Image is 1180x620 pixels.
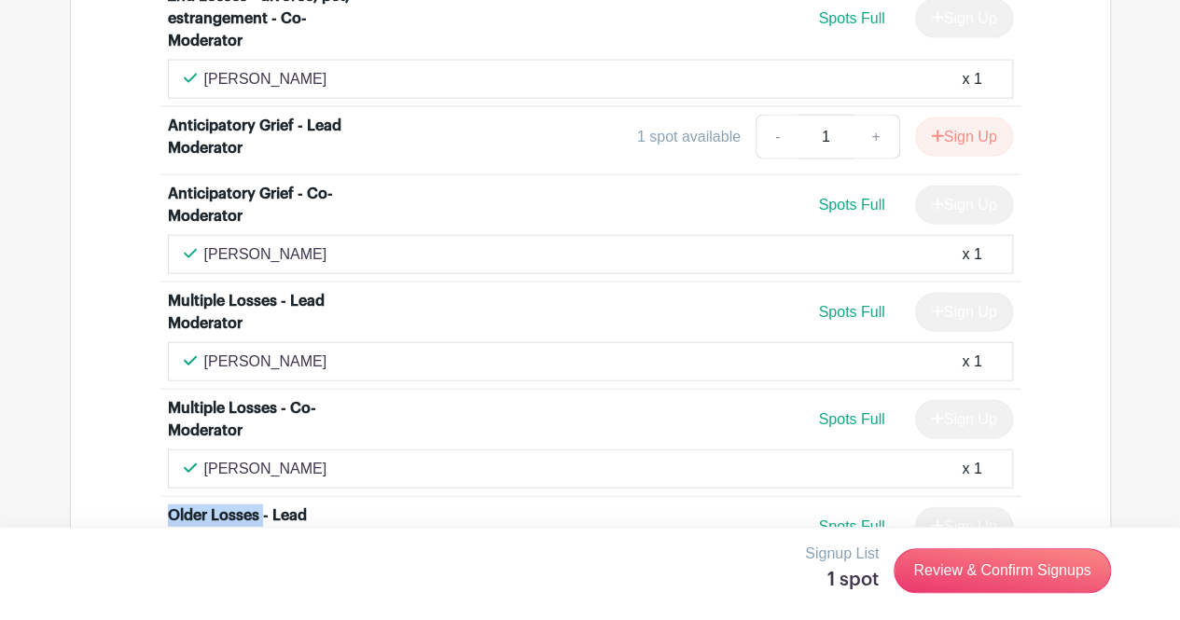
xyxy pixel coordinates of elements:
[168,115,357,159] div: Anticipatory Grief - Lead Moderator
[756,115,798,159] a: -
[168,397,357,442] div: Multiple Losses - Co-Moderator
[962,243,981,266] div: x 1
[204,351,327,373] p: [PERSON_NAME]
[168,290,357,335] div: Multiple Losses - Lead Moderator
[168,504,357,549] div: Older Losses - Lead Moderator
[637,126,741,148] div: 1 spot available
[805,569,879,591] h5: 1 spot
[962,68,981,90] div: x 1
[962,458,981,480] div: x 1
[204,243,327,266] p: [PERSON_NAME]
[204,68,327,90] p: [PERSON_NAME]
[915,117,1013,157] button: Sign Up
[962,351,981,373] div: x 1
[818,197,884,213] span: Spots Full
[204,458,327,480] p: [PERSON_NAME]
[818,10,884,26] span: Spots Full
[818,304,884,320] span: Spots Full
[805,543,879,565] p: Signup List
[894,548,1110,593] a: Review & Confirm Signups
[818,518,884,534] span: Spots Full
[853,115,899,159] a: +
[818,411,884,427] span: Spots Full
[168,183,357,227] div: Anticipatory Grief - Co-Moderator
